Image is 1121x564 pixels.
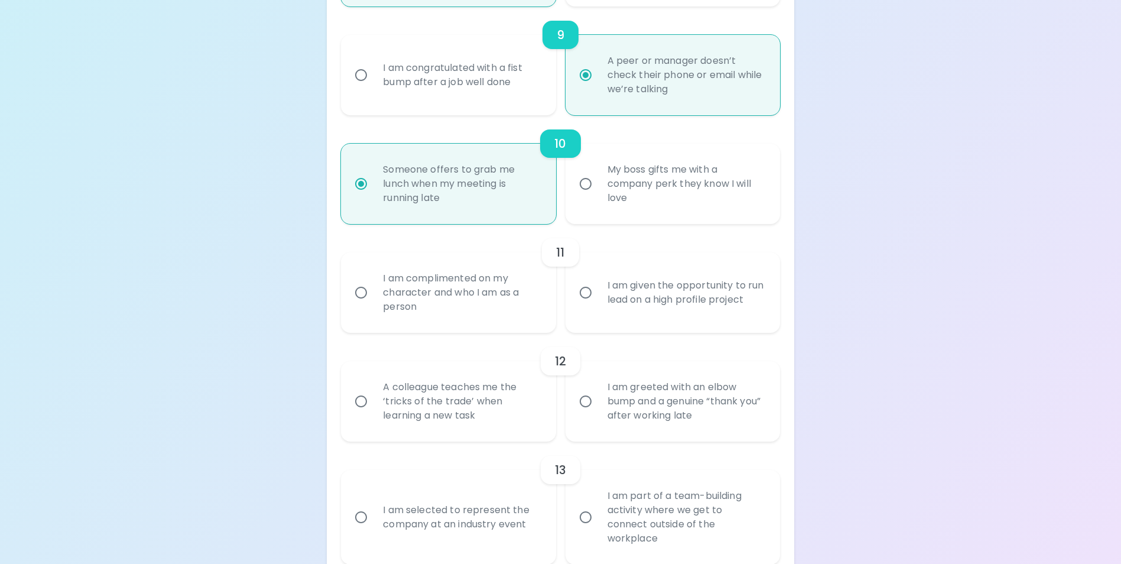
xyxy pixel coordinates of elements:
[556,243,564,262] h6: 11
[555,461,566,479] h6: 13
[341,224,779,333] div: choice-group-check
[373,148,549,219] div: Someone offers to grab me lunch when my meeting is running late
[341,7,779,115] div: choice-group-check
[555,352,566,371] h6: 12
[557,25,564,44] h6: 9
[341,115,779,224] div: choice-group-check
[341,333,779,442] div: choice-group-check
[373,489,549,546] div: I am selected to represent the company at an industry event
[598,40,774,111] div: A peer or manager doesn’t check their phone or email while we’re talking
[554,134,566,153] h6: 10
[598,475,774,560] div: I am part of a team-building activity where we get to connect outside of the workplace
[598,148,774,219] div: My boss gifts me with a company perk they know I will love
[598,366,774,437] div: I am greeted with an elbow bump and a genuine “thank you” after working late
[598,264,774,321] div: I am given the opportunity to run lead on a high profile project
[373,47,549,103] div: I am congratulated with a fist bump after a job well done
[373,366,549,437] div: A colleague teaches me the ‘tricks of the trade’ when learning a new task
[373,257,549,328] div: I am complimented on my character and who I am as a person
